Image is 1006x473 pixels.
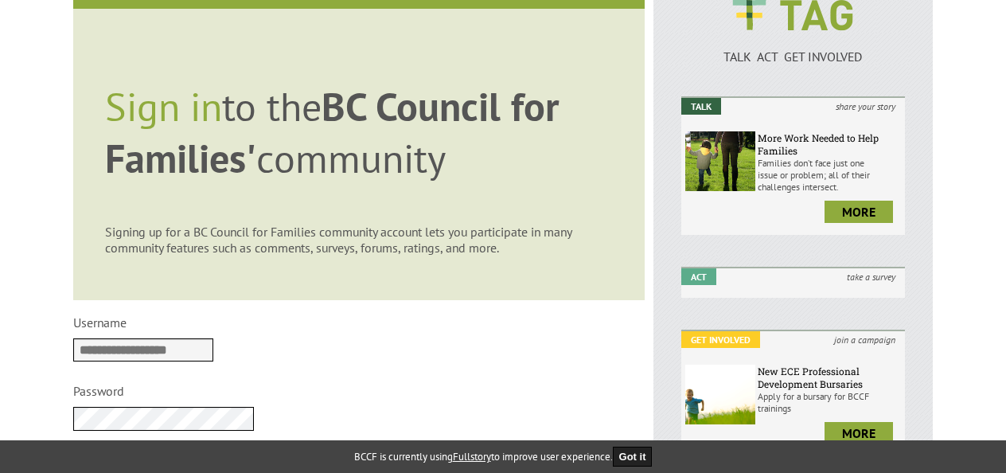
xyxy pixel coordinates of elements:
em: Talk [681,98,721,115]
span: Sign in [105,80,222,132]
button: Got it [613,447,653,467]
a: more [825,201,893,223]
p: to the community [105,80,613,184]
a: TALK ACT GET INVOLVED [681,33,905,64]
h6: New ECE Professional Development Bursaries [758,365,901,390]
p: Families don’t face just one issue or problem; all of their challenges intersect. [758,157,901,193]
i: take a survey [837,268,905,285]
em: Get Involved [681,331,760,348]
i: share your story [826,98,905,115]
p: Signing up for a BC Council for Families community account lets you participate in many community... [105,224,613,256]
a: more [825,422,893,444]
span: BC Council for Families' [105,80,560,184]
p: Apply for a bursary for BCCF trainings [758,390,901,414]
label: Username [73,315,127,330]
label: Password [73,383,124,399]
em: Act [681,268,716,285]
a: Fullstory [453,450,491,463]
p: TALK ACT GET INVOLVED [681,49,905,64]
i: join a campaign [825,331,905,348]
h6: More Work Needed to Help Families [758,131,901,157]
